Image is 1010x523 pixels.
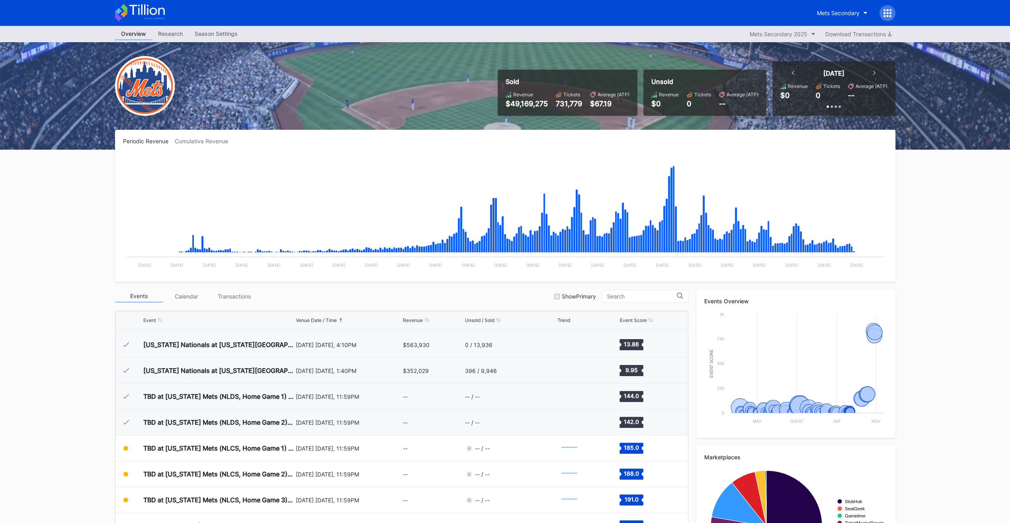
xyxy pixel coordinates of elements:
div: Cumulative Revenue [175,138,234,144]
svg: Chart title [704,310,887,430]
div: Unsold [651,78,758,86]
text: [DATE] [752,263,766,267]
text: 188.0 [624,470,639,477]
a: Overview [115,28,152,40]
svg: Chart title [557,490,581,510]
div: -- [403,393,408,400]
text: 500 [717,361,724,366]
text: [DATE] [850,263,863,267]
svg: Chart title [557,438,581,458]
text: [DATE] [203,263,216,267]
div: TBD at [US_STATE] Mets (NLDS, Home Game 2) (If Necessary) (Date TBD) CANCELLED [143,418,294,426]
div: Event Score [619,317,647,323]
text: 142.0 [624,418,639,425]
svg: Chart title [557,412,581,432]
button: Mets Secondary 2025 [746,29,819,39]
div: Transactions [211,290,258,302]
text: [DATE] [720,263,733,267]
div: [DATE] [DATE], 11:59PM [296,445,401,452]
text: 191.0 [625,496,639,503]
div: Tickets [694,92,711,98]
div: -- [403,445,408,452]
div: [DATE] [DATE], 1:40PM [296,367,401,374]
text: [DATE] [429,263,442,267]
text: Event Score [709,349,713,378]
div: -- [403,497,408,503]
div: TBD at [US_STATE] Mets (NLDS, Home Game 1) (If Necessary) (Date TBD) CANCELLED [143,392,294,400]
div: $563,930 [403,342,430,348]
div: Revenue [403,317,423,323]
text: Sep [833,419,840,423]
div: -- [848,91,854,100]
div: Calendar [163,290,211,302]
text: [DATE] [300,263,313,267]
div: [DATE] [DATE], 11:59PM [296,497,401,503]
text: StubHub [845,499,862,504]
div: [DATE] [823,69,844,77]
div: $0 [651,100,679,108]
div: [US_STATE] Nationals at [US_STATE][GEOGRAPHIC_DATA] (Long Sleeve T-Shirt Giveaway) [143,341,294,349]
div: 731,779 [556,100,582,108]
div: Research [152,28,189,39]
text: [DATE] [526,263,539,267]
div: Average (ATP) [856,83,887,89]
div: [DATE] [DATE], 4:10PM [296,342,401,348]
text: 9.95 [625,367,638,373]
button: Download Transactions [821,29,895,39]
text: [DATE] [332,263,345,267]
text: 250 [717,386,724,390]
div: $352,029 [403,367,429,374]
div: Mets Secondary 2025 [750,31,807,37]
div: Average (ATP) [727,92,758,98]
a: Season Settings [189,28,244,40]
text: [DATE] [235,263,248,267]
div: [DATE] [DATE], 11:59PM [296,471,401,478]
text: [DATE] [790,419,803,423]
div: Season Settings [189,28,244,39]
div: Average (ATP) [598,92,629,98]
div: [DATE] [DATE], 11:59PM [296,419,401,426]
text: [DATE] [656,263,669,267]
div: Event [143,317,156,323]
div: TBD at [US_STATE] Mets (NLCS, Home Game 1) (If Necessary) (Date TBD) CANCELLED [143,444,294,452]
text: [DATE] [138,263,151,267]
div: Events Overview [704,298,887,304]
div: TBD at [US_STATE] Mets (NLCS, Home Game 3) (If Necessary) (Date TBD) [143,496,294,504]
img: New-York-Mets-Transparent.png [115,56,175,116]
text: [DATE] [559,263,572,267]
svg: Chart title [557,361,581,381]
div: $49,169,275 [506,100,548,108]
text: 144.0 [624,392,639,399]
text: Nov [871,419,881,423]
div: 0 / 13,936 [465,342,492,348]
div: 0 [816,91,821,100]
text: Gametime [845,513,865,518]
input: Search [607,293,677,300]
svg: Chart title [557,464,581,484]
div: 0 [687,100,711,108]
div: -- / -- [465,419,480,426]
div: TBD at [US_STATE] Mets (NLCS, Home Game 2) (If Necessary) (Date TBD) [143,470,294,478]
div: Marketplaces [704,454,887,461]
div: Events [115,290,163,302]
div: Revenue [659,92,679,98]
svg: Chart title [123,154,887,274]
div: -- / -- [475,497,490,503]
div: Venue Date / Time [296,317,337,323]
text: [DATE] [817,263,830,267]
div: Revenue [788,83,808,89]
div: Trend [557,317,570,323]
svg: Chart title [557,386,581,406]
div: Show Primary [562,293,596,300]
text: [DATE] [268,263,281,267]
div: -- [719,100,758,108]
div: Revenue [513,92,533,98]
div: 396 / 9,946 [465,367,497,374]
div: Tickets [563,92,580,98]
div: $0 [780,91,790,100]
text: 0 [722,410,724,415]
div: $67.19 [590,100,629,108]
text: [DATE] [364,263,377,267]
svg: Chart title [557,335,581,355]
text: 1k [719,312,724,317]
